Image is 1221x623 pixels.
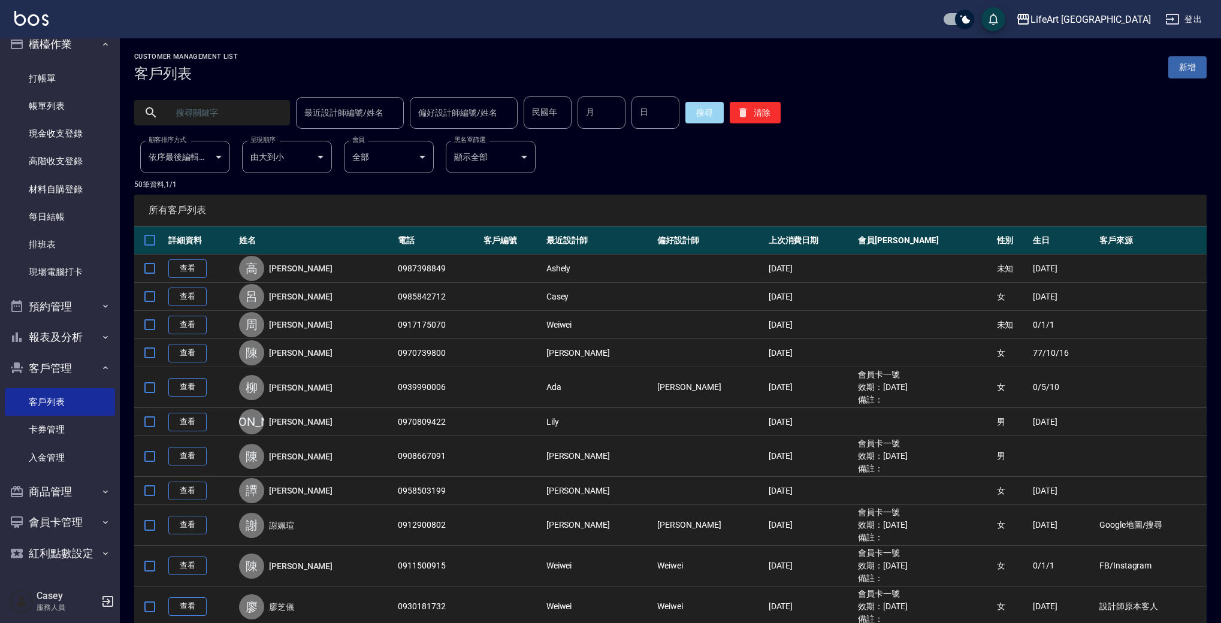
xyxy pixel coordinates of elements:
[269,382,333,394] a: [PERSON_NAME]
[239,444,264,469] div: 陳
[1030,408,1096,436] td: [DATE]
[5,147,115,175] a: 高階收支登錄
[250,135,276,144] label: 呈現順序
[395,408,480,436] td: 0970809422
[981,7,1005,31] button: save
[5,476,115,507] button: 商品管理
[1096,546,1207,586] td: FB/Instagram
[858,547,991,560] ul: 會員卡一號
[994,283,1030,311] td: 女
[858,588,991,600] ul: 會員卡一號
[654,546,765,586] td: Weiwei
[5,388,115,416] a: 客戶列表
[168,557,207,575] a: 查看
[858,450,991,462] ul: 效期： [DATE]
[685,102,724,123] button: 搜尋
[1030,477,1096,505] td: [DATE]
[994,226,1030,255] th: 性別
[168,259,207,278] a: 查看
[730,102,781,123] button: 清除
[858,437,991,450] ul: 會員卡一號
[994,477,1030,505] td: 女
[37,590,98,602] h5: Casey
[269,416,333,428] a: [PERSON_NAME]
[994,255,1030,283] td: 未知
[5,29,115,60] button: 櫃檯作業
[269,560,333,572] a: [PERSON_NAME]
[1096,505,1207,546] td: Google地圖/搜尋
[1030,311,1096,339] td: 0/1/1
[858,368,991,381] ul: 會員卡一號
[994,339,1030,367] td: 女
[5,258,115,286] a: 現場電腦打卡
[446,141,536,173] div: 顯示全部
[766,283,855,311] td: [DATE]
[766,226,855,255] th: 上次消費日期
[5,444,115,471] a: 入金管理
[543,226,654,255] th: 最近設計師
[168,482,207,500] a: 查看
[236,226,395,255] th: 姓名
[395,255,480,283] td: 0987398849
[1168,56,1207,78] a: 新增
[654,367,765,408] td: [PERSON_NAME]
[766,436,855,477] td: [DATE]
[858,531,991,544] ul: 備註：
[395,283,480,311] td: 0985842712
[543,436,654,477] td: [PERSON_NAME]
[858,506,991,519] ul: 會員卡一號
[994,311,1030,339] td: 未知
[1030,12,1151,27] div: LifeArt [GEOGRAPHIC_DATA]
[1030,505,1096,546] td: [DATE]
[395,226,480,255] th: 電話
[454,135,485,144] label: 黑名單篩選
[395,477,480,505] td: 0958503199
[5,176,115,203] a: 材料自購登錄
[269,519,294,531] a: 謝姵瑄
[766,408,855,436] td: [DATE]
[858,572,991,585] ul: 備註：
[5,416,115,443] a: 卡券管理
[994,367,1030,408] td: 女
[134,53,238,61] h2: Customer Management List
[168,447,207,465] a: 查看
[858,560,991,572] ul: 效期： [DATE]
[5,231,115,258] a: 排班表
[149,135,186,144] label: 顧客排序方式
[269,291,333,303] a: [PERSON_NAME]
[1096,226,1207,255] th: 客戶來源
[5,92,115,120] a: 帳單列表
[239,340,264,365] div: 陳
[269,450,333,462] a: [PERSON_NAME]
[994,408,1030,436] td: 男
[149,204,1192,216] span: 所有客戶列表
[543,477,654,505] td: [PERSON_NAME]
[858,600,991,613] ul: 效期： [DATE]
[994,546,1030,586] td: 女
[168,96,280,129] input: 搜尋關鍵字
[239,513,264,538] div: 謝
[239,409,264,434] div: [PERSON_NAME]
[858,462,991,475] ul: 備註：
[858,381,991,394] ul: 效期： [DATE]
[269,601,294,613] a: 廖芝儀
[855,226,994,255] th: 會員[PERSON_NAME]
[242,141,332,173] div: 由大到小
[543,505,654,546] td: [PERSON_NAME]
[1030,255,1096,283] td: [DATE]
[766,339,855,367] td: [DATE]
[5,353,115,384] button: 客戶管理
[269,347,333,359] a: [PERSON_NAME]
[269,485,333,497] a: [PERSON_NAME]
[134,179,1207,190] p: 50 筆資料, 1 / 1
[543,367,654,408] td: Ada
[395,311,480,339] td: 0917175070
[1030,339,1096,367] td: 77/10/16
[239,594,264,619] div: 廖
[140,141,230,173] div: 依序最後編輯時間
[5,322,115,353] button: 報表及分析
[858,394,991,406] ul: 備註：
[1160,8,1207,31] button: 登出
[239,256,264,281] div: 高
[239,312,264,337] div: 周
